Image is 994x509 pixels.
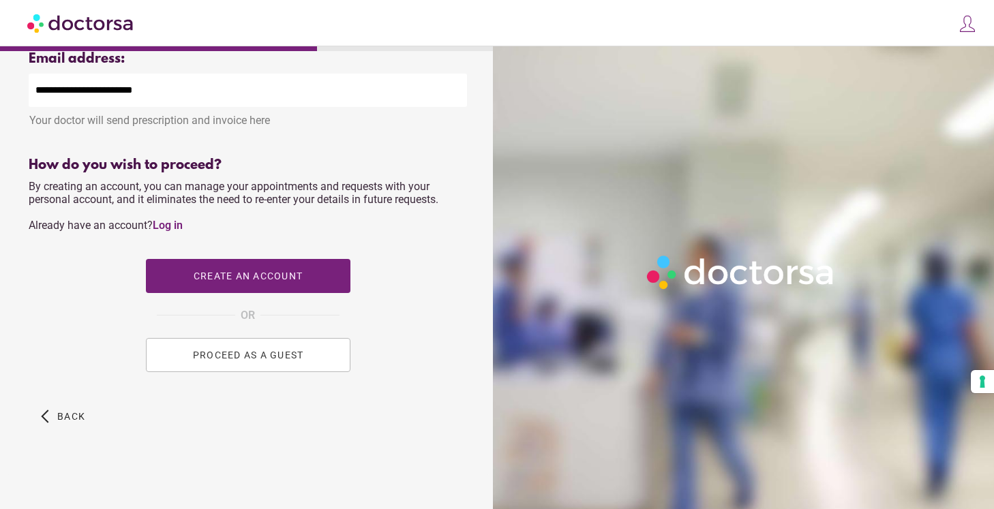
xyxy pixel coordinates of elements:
[29,51,467,67] div: Email address:
[192,350,303,360] span: PROCEED AS A GUEST
[146,338,350,372] button: PROCEED AS A GUEST
[971,370,994,393] button: Your consent preferences for tracking technologies
[153,219,183,232] a: Log in
[241,307,255,324] span: OR
[29,107,467,127] div: Your doctor will send prescription and invoice here
[642,250,841,294] img: Logo-Doctorsa-trans-White-partial-flat.png
[27,7,135,38] img: Doctorsa.com
[193,271,302,281] span: Create an account
[35,399,91,433] button: arrow_back_ios Back
[57,411,85,422] span: Back
[146,259,350,293] button: Create an account
[29,157,467,173] div: How do you wish to proceed?
[958,14,977,33] img: icons8-customer-100.png
[29,180,438,232] span: By creating an account, you can manage your appointments and requests with your personal account,...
